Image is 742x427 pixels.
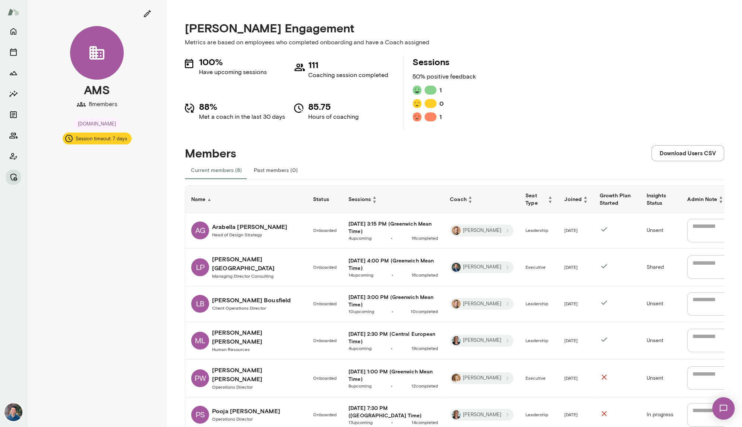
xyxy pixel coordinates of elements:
div: AG [191,222,209,239]
h6: [DATE] 3:15 PM (Greenwich Mean Time) [348,220,438,235]
span: 16 completed [411,235,438,241]
span: Operations Director [212,416,253,421]
a: 12completed [411,383,438,389]
img: Jennifer Alvarez [452,410,461,419]
a: [DATE] 4:00 PM (Greenwich Mean Time) [348,257,438,272]
span: Human Resources [212,347,250,352]
span: Managing Director Consulting [212,273,274,278]
img: feedback icon [413,86,421,95]
span: 16 completed [411,272,438,278]
span: Onboarded [313,301,337,306]
span: ▲ [583,195,588,199]
button: Client app [6,149,21,164]
p: 50 % positive feedback [413,72,476,81]
span: ▲ [372,195,377,199]
a: [DATE] 7:30 PM ([GEOGRAPHIC_DATA] Time) [348,404,438,419]
a: LP[PERSON_NAME] [GEOGRAPHIC_DATA]Managing Director Consulting [191,255,301,280]
span: 14 completed [411,419,438,425]
p: Have upcoming sessions [199,68,267,77]
a: [DATE] 1:00 PM (Greenwich Mean Time) [348,368,438,383]
span: Onboarded [313,264,337,270]
span: [DATE] [564,375,578,380]
span: [DATE] [564,264,578,270]
div: David Mitchell[PERSON_NAME] [450,224,514,236]
td: Unsent [641,213,682,249]
img: Alex Yu [4,403,22,421]
button: Documents [6,107,21,122]
h5: 111 [308,59,388,71]
img: David Mitchell [452,299,461,308]
h6: Seat Type [525,192,552,207]
span: [PERSON_NAME] [458,411,506,418]
span: ▼ [548,199,552,204]
span: • [348,419,438,425]
button: Sessions [6,45,21,60]
span: • [348,345,438,351]
div: PS [191,406,209,424]
a: PSPooja [PERSON_NAME]Operations Director [191,406,301,424]
img: Jen Berton [452,374,461,383]
h5: Sessions [413,56,476,68]
h4: Members [185,146,236,160]
div: PW [191,369,209,387]
h4: AMS [84,83,110,97]
span: 17 upcoming [348,419,373,425]
img: feedback icon [413,99,421,108]
span: Client Operations Director [212,305,266,310]
span: • [348,308,438,314]
a: 4upcoming [348,345,372,351]
span: Head of Design Strategy [212,232,262,237]
h6: 1 [439,86,442,95]
h6: Pooja [PERSON_NAME] [212,407,280,415]
a: 8upcoming [348,383,372,389]
h6: [PERSON_NAME] [PERSON_NAME] [212,366,301,383]
h6: [DATE] 3:00 PM (Greenwich Mean Time) [348,293,438,308]
span: ▲ [207,197,211,202]
span: Onboarded [313,412,337,417]
div: Michael Alden[PERSON_NAME] [450,261,514,273]
div: ML [191,332,209,350]
h6: Insights Status [647,192,676,207]
span: Leadership [525,412,548,417]
a: 16completed [411,272,438,278]
button: Manage [6,170,21,185]
h6: [DATE] 2:30 PM (Central European Time) [348,330,438,345]
button: Growth Plan [6,66,21,80]
span: ▼ [719,199,723,204]
span: Onboarded [313,338,337,343]
div: David Mitchell[PERSON_NAME] [450,298,514,310]
button: Home [6,24,21,39]
span: • [348,235,438,241]
p: Hours of coaching [308,112,359,121]
button: Members [6,128,21,143]
h6: [PERSON_NAME] Bousfield [212,296,291,305]
span: 19 completed [411,345,438,351]
img: feedback icon [413,112,421,121]
span: [PERSON_NAME] [458,375,506,382]
span: Leadership [525,338,548,343]
a: 10completed [411,308,438,314]
span: ▲ [719,195,723,199]
a: 4upcoming [348,235,372,241]
a: 19completed [411,345,438,351]
span: [DATE] [564,227,578,233]
span: Executive [525,375,546,380]
span: Leadership [525,227,548,233]
a: 16completed [411,235,438,241]
span: Operations Director [212,384,253,389]
span: [DATE] [564,338,578,343]
span: 12 completed [411,383,438,389]
span: [DOMAIN_NAME] [73,120,120,128]
h6: Joined [564,195,588,204]
h6: 1 [439,112,442,121]
div: LB [191,295,209,313]
a: 17upcoming [348,419,373,425]
h5: 100% [199,56,267,68]
a: AGArabella [PERSON_NAME]Head of Design Strategy [191,222,301,239]
span: ▼ [468,199,473,204]
h6: Sessions [348,195,438,204]
span: • [348,383,438,389]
